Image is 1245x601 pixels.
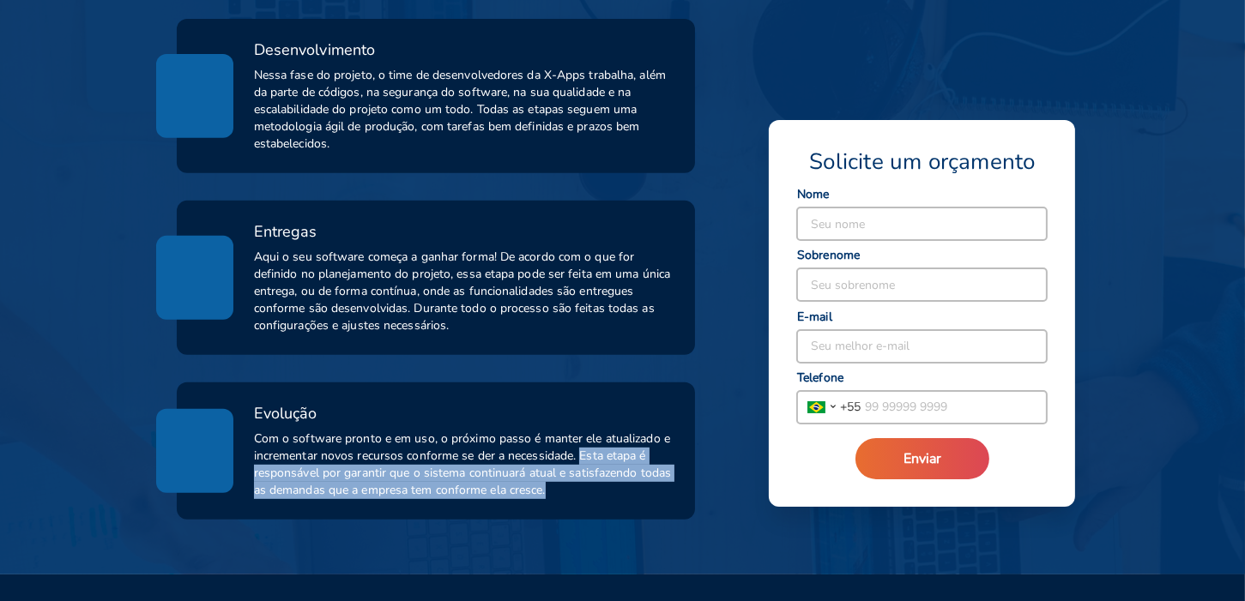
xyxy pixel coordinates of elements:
[254,430,675,499] span: Com o software pronto e em uso, o próximo passo é manter ele atualizado e incrementar novos recur...
[797,268,1047,301] input: Seu sobrenome
[254,221,317,242] span: Entregas
[840,398,861,416] span: + 55
[254,39,376,60] span: Desenvolvimento
[254,403,317,424] span: Evolução
[861,391,1047,424] input: 99 99999 9999
[254,249,675,334] span: Aqui o seu software começa a ganhar forma! De acordo com o que for definido no planejamento do pr...
[797,207,1047,240] input: Seu nome
[809,147,1035,177] span: Solicite um orçamento
[254,67,675,153] span: Nessa fase do projeto, o time de desenvolvedores da X-Apps trabalha, além da parte de códigos, na...
[797,330,1047,363] input: Seu melhor e-mail
[904,449,941,468] span: Enviar
[855,438,989,479] button: Enviar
